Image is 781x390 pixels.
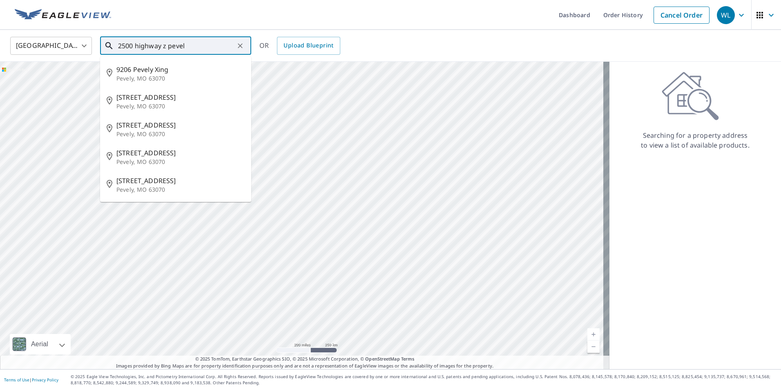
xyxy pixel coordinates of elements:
p: Pevely, MO 63070 [116,186,245,194]
span: [STREET_ADDRESS] [116,92,245,102]
div: [GEOGRAPHIC_DATA] [10,34,92,57]
div: Aerial [10,334,71,354]
span: [STREET_ADDRESS] [116,120,245,130]
button: Clear [234,40,246,52]
span: [STREET_ADDRESS] [116,148,245,158]
div: Aerial [29,334,51,354]
input: Search by address or latitude-longitude [118,34,234,57]
a: Current Level 5, Zoom In [587,328,600,341]
a: Current Level 5, Zoom Out [587,341,600,353]
p: Searching for a property address to view a list of available products. [640,130,750,150]
div: WL [717,6,735,24]
span: 9206 Pevely Xing [116,65,245,74]
a: OpenStreetMap [365,356,399,362]
p: © 2025 Eagle View Technologies, Inc. and Pictometry International Corp. All Rights Reserved. Repo... [71,374,777,386]
span: [STREET_ADDRESS] [116,176,245,186]
p: Pevely, MO 63070 [116,130,245,138]
p: | [4,377,58,382]
a: Terms [401,356,415,362]
a: Upload Blueprint [277,37,340,55]
p: Pevely, MO 63070 [116,158,245,166]
p: Pevely, MO 63070 [116,74,245,83]
p: Pevely, MO 63070 [116,102,245,110]
a: Terms of Use [4,377,29,383]
div: OR [259,37,340,55]
a: Cancel Order [654,7,710,24]
a: Privacy Policy [32,377,58,383]
span: © 2025 TomTom, Earthstar Geographics SIO, © 2025 Microsoft Corporation, © [195,356,415,363]
span: Upload Blueprint [283,40,333,51]
img: EV Logo [15,9,111,21]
